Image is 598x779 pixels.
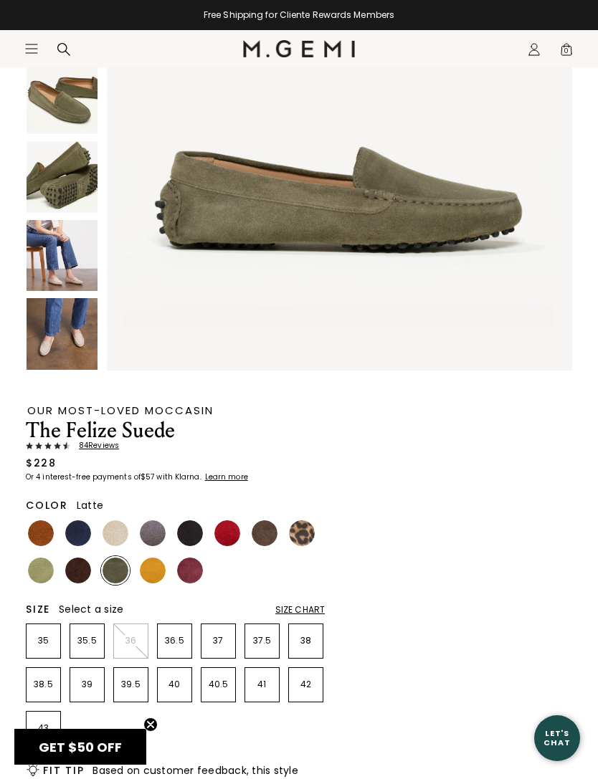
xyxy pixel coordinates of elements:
img: Saddle [28,520,54,546]
p: 36 [114,635,148,646]
img: The Felize Suede [27,220,98,291]
div: Our Most-Loved Moccasin [27,405,325,416]
span: GET $50 OFF [39,738,122,756]
span: 0 [559,45,574,59]
div: Let's Chat [534,729,580,747]
img: Mushroom [252,520,277,546]
klarna-placement-style-body: Or 4 interest-free payments of [26,472,141,482]
img: Chocolate [65,558,91,583]
img: The Felize Suede [27,298,98,369]
img: Sunflower [140,558,166,583]
span: 84 Review s [70,441,119,450]
p: 40.5 [201,679,235,690]
span: Latte [77,498,103,512]
h2: Color [26,500,68,511]
p: 35 [27,635,60,646]
p: 38 [289,635,323,646]
img: Burgundy [177,558,203,583]
p: 38.5 [27,679,60,690]
img: Black [177,520,203,546]
p: 35.5 [70,635,104,646]
img: M.Gemi [243,40,356,57]
klarna-placement-style-amount: $57 [141,472,154,482]
p: 41 [245,679,279,690]
img: Midnight Blue [65,520,91,546]
img: Pistachio [28,558,54,583]
h1: The Felize Suede [26,420,325,441]
div: Size Chart [275,604,325,616]
klarna-placement-style-body: with Klarna [156,472,203,482]
button: Close teaser [143,717,158,732]
p: 40 [158,679,191,690]
p: 36.5 [158,635,191,646]
a: Learn more [204,473,248,482]
div: GET $50 OFFClose teaser [14,729,146,765]
button: Open site menu [24,42,39,56]
p: 39.5 [114,679,148,690]
p: 37.5 [245,635,279,646]
p: 37 [201,635,235,646]
span: Select a size [59,602,123,616]
img: Leopard Print [289,520,315,546]
klarna-placement-style-cta: Learn more [205,472,248,482]
img: The Felize Suede [27,141,98,212]
div: $228 [26,456,56,470]
a: 84Reviews [26,441,325,450]
p: 43 [27,722,60,734]
img: Olive [103,558,128,583]
h2: Fit Tip [43,765,84,776]
p: 39 [70,679,104,690]
h2: Size [26,603,50,615]
p: 42 [289,679,323,690]
img: Latte [103,520,128,546]
img: Sunset Red [214,520,240,546]
img: Gray [140,520,166,546]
